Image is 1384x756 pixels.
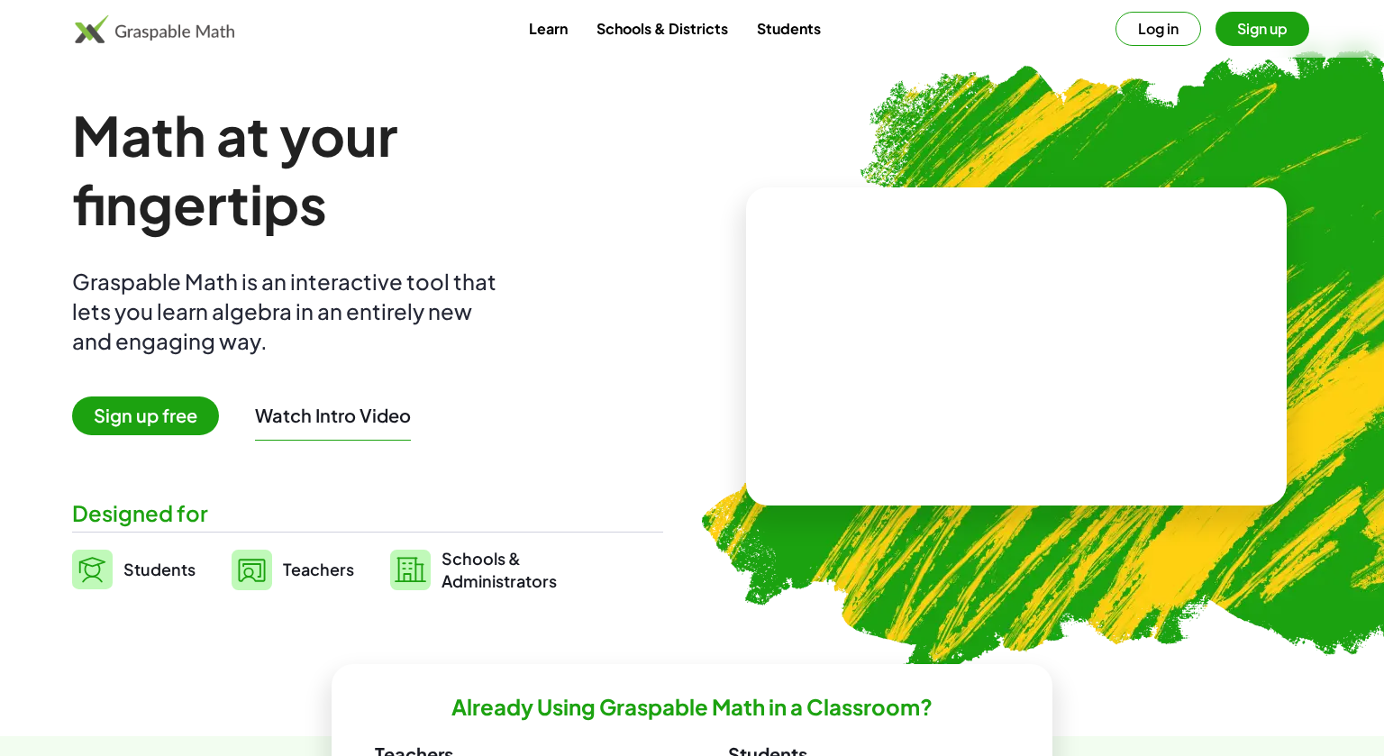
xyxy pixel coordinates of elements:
a: Learn [514,12,582,45]
button: Log in [1115,12,1201,46]
a: Teachers [232,547,354,592]
span: Teachers [283,559,354,579]
a: Schools & Districts [582,12,742,45]
a: Students [72,547,196,592]
img: svg%3e [232,550,272,590]
span: Schools & Administrators [442,547,557,592]
span: Sign up free [72,396,219,435]
button: Watch Intro Video [255,404,411,427]
video: What is this? This is dynamic math notation. Dynamic math notation plays a central role in how Gr... [881,279,1152,414]
div: Graspable Math is an interactive tool that lets you learn algebra in an entirely new and engaging... [72,267,505,356]
a: Students [742,12,835,45]
h1: Math at your fingertips [72,101,645,238]
div: Designed for [72,498,663,528]
a: Schools &Administrators [390,547,557,592]
button: Sign up [1216,12,1309,46]
h2: Already Using Graspable Math in a Classroom? [451,693,933,721]
span: Students [123,559,196,579]
img: svg%3e [72,550,113,589]
img: svg%3e [390,550,431,590]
